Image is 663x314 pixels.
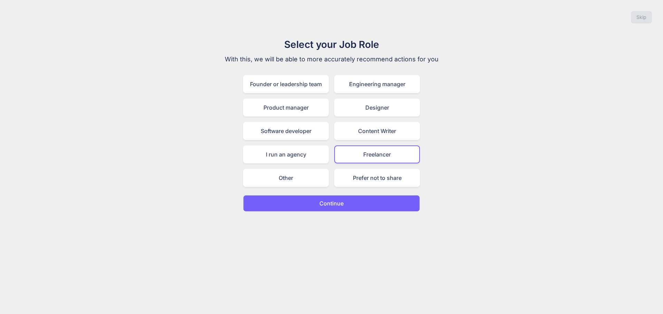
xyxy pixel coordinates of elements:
button: Skip [631,11,652,23]
div: I run an agency [243,145,329,163]
div: Software developer [243,122,329,140]
div: Prefer not to share [334,169,420,187]
div: Content Writer [334,122,420,140]
p: With this, we will be able to more accurately recommend actions for you [215,54,448,64]
div: Founder or leadership team [243,75,329,93]
div: Designer [334,99,420,117]
div: Other [243,169,329,187]
p: Continue [319,199,344,207]
div: Engineering manager [334,75,420,93]
div: Freelancer [334,145,420,163]
div: Product manager [243,99,329,117]
h1: Select your Job Role [215,37,448,52]
button: Continue [243,195,420,212]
